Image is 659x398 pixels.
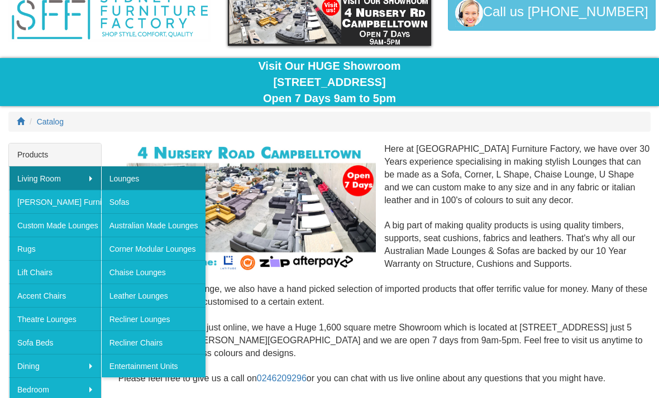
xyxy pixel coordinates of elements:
a: Recliner Chairs [101,330,206,354]
a: Sofas [101,190,206,213]
a: Lift Chairs [9,260,101,284]
a: Corner Modular Lounges [101,237,206,260]
a: Sofa Beds [9,330,101,354]
a: 0246209296 [257,373,307,383]
a: Australian Made Lounges [101,213,206,237]
a: Entertainment Units [101,354,206,377]
a: Dining [9,354,101,377]
div: Here at [GEOGRAPHIC_DATA] Furniture Factory, we have over 30 Years experience specialising in mak... [118,143,651,398]
a: Accent Chairs [9,284,101,307]
a: Living Room [9,166,101,190]
a: Lounges [101,166,206,190]
a: Chaise Lounges [101,260,206,284]
a: [PERSON_NAME] Furniture [9,190,101,213]
a: Catalog [37,117,64,126]
a: Theatre Lounges [9,307,101,330]
a: Leather Lounges [101,284,206,307]
div: Products [9,143,101,166]
div: Visit Our HUGE Showroom [STREET_ADDRESS] Open 7 Days 9am to 5pm [8,58,651,106]
a: Recliner Lounges [101,307,206,330]
img: Corner Modular Lounges [127,143,376,272]
a: Rugs [9,237,101,260]
a: Custom Made Lounges [9,213,101,237]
